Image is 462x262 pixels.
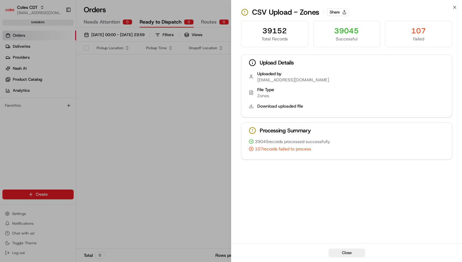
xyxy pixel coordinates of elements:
[104,60,111,68] button: Start new chat
[28,65,84,69] div: We're available if you need us!
[6,24,111,34] p: Welcome 👋
[19,95,50,100] span: [PERSON_NAME]
[257,71,329,77] div: Uploaded by
[54,95,67,100] span: [DATE]
[6,121,11,126] div: 📗
[6,89,16,99] img: Abhishek Arora
[6,58,17,69] img: 1736555255976-a54dd68f-1ca7-489b-9aae-adbdc363a1c4
[257,77,329,83] div: [EMAIL_ADDRESS][DOMAIN_NAME]
[52,121,57,126] div: 💻
[4,118,49,129] a: 📗Knowledge Base
[58,120,98,126] span: API Documentation
[241,123,452,138] div: Processing Summary
[241,55,452,71] div: Upload Details
[43,135,74,140] a: Powered byPylon
[13,58,24,69] img: 4281594248423_2fcf9dad9f2a874258b8_72.png
[390,26,447,36] div: 107
[328,249,365,257] button: Close
[51,95,53,100] span: •
[61,135,74,140] span: Pylon
[255,138,330,145] span: 39045 records processed successfully
[255,146,311,152] span: 107 records failed to process
[390,36,447,42] div: Failed
[16,39,101,46] input: Clear
[257,103,303,109] button: Download uploaded file
[318,26,375,36] div: 39045
[246,26,303,36] div: 39152
[327,9,349,16] button: Share
[12,120,47,126] span: Knowledge Base
[318,36,375,42] div: Successful
[95,78,111,86] button: See all
[257,87,445,93] div: File Type
[246,36,303,42] div: Total Records
[257,93,445,99] div: Zones
[28,58,100,65] div: Start new chat
[49,118,101,129] a: 💻API Documentation
[241,7,452,17] div: CSV Upload - Zones
[6,6,18,18] img: Nash
[6,79,39,84] div: Past conversations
